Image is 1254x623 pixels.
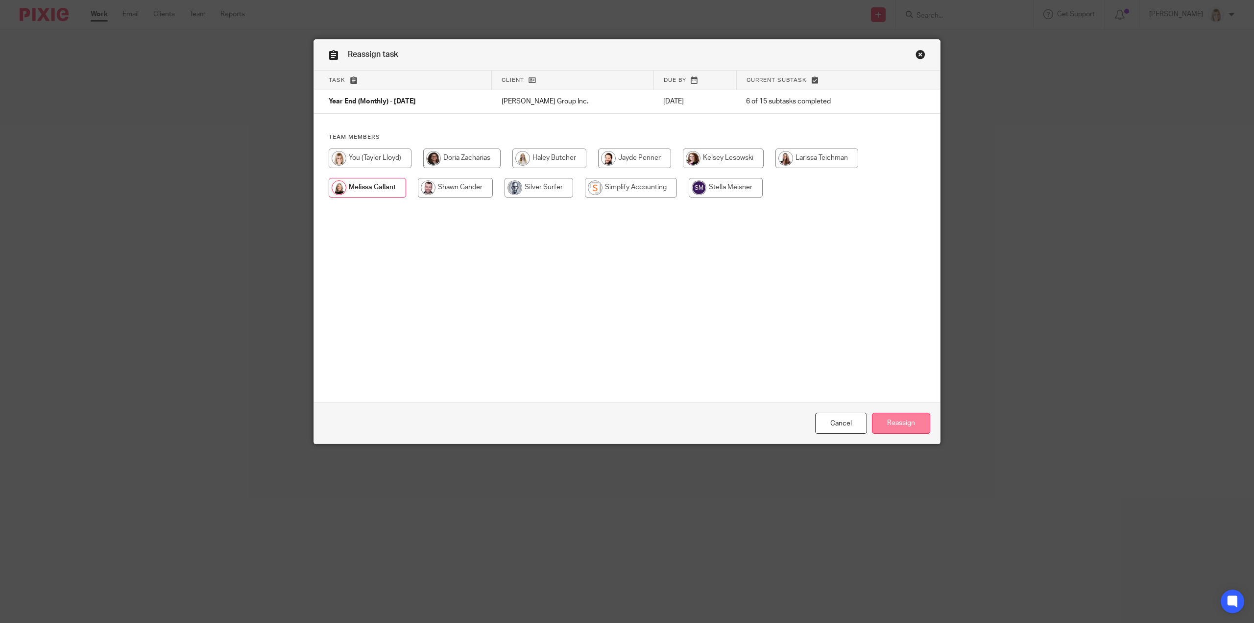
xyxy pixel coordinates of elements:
span: Current subtask [747,77,807,83]
p: [DATE] [663,97,726,106]
span: Due by [664,77,686,83]
p: [PERSON_NAME] Group Inc. [502,97,644,106]
td: 6 of 15 subtasks completed [736,90,895,114]
h4: Team members [329,133,925,141]
a: Close this dialog window [916,50,925,63]
span: Task [329,77,345,83]
span: Client [502,77,524,83]
span: Reassign task [348,50,398,58]
span: Year End (Monthly) - [DATE] [329,99,416,105]
a: Close this dialog window [815,413,867,434]
input: Reassign [872,413,930,434]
